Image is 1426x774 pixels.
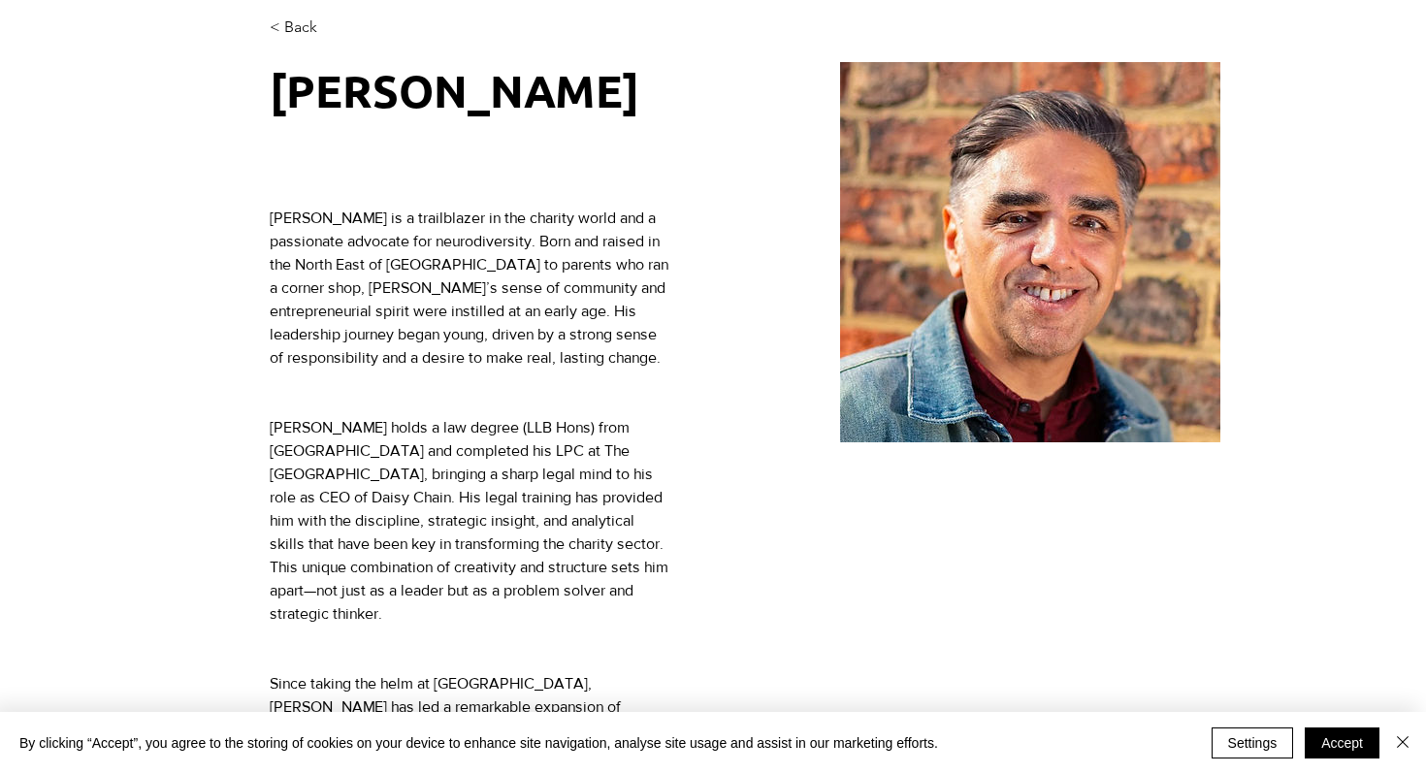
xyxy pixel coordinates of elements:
[270,16,317,38] span: < Back
[1305,727,1379,758] button: Accept
[270,14,346,42] a: < Back
[270,62,639,118] span: [PERSON_NAME]
[1212,727,1294,758] button: Settings
[270,210,672,366] span: [PERSON_NAME] is a trailblazer in the charity world and a passionate advocate for neurodiversity....
[1391,730,1414,754] img: Close
[270,419,672,622] span: [PERSON_NAME] holds a law degree (LLB Hons) from [GEOGRAPHIC_DATA] and completed his LPC at The [...
[840,62,1220,442] img: Neeraj Sharma
[19,734,938,752] span: By clicking “Accept”, you agree to the storing of cookies on your device to enhance site navigati...
[1391,727,1414,758] button: Close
